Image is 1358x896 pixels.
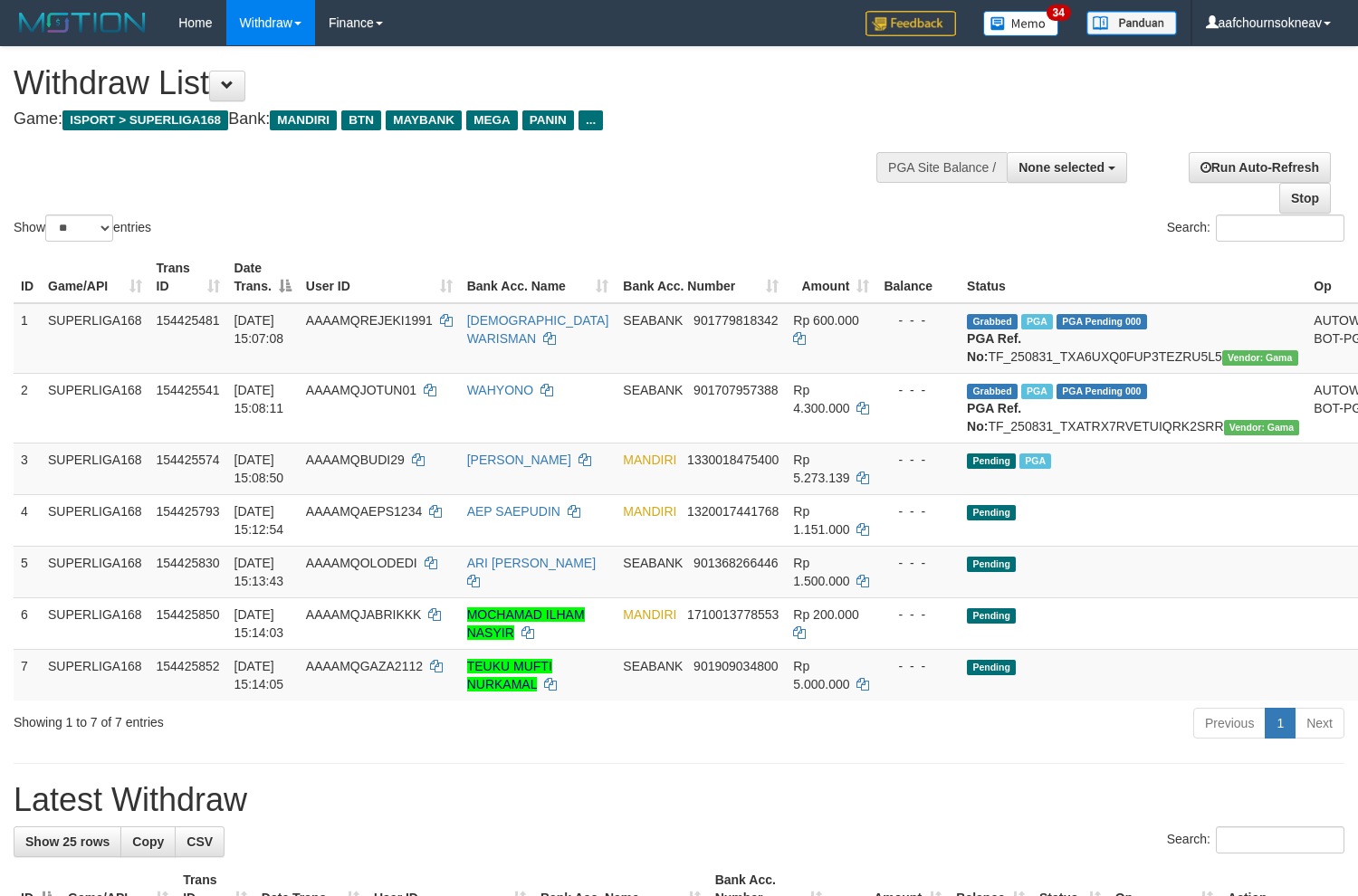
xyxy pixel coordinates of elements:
th: Amount: activate to sort column ascending [786,252,876,303]
a: TEUKU MUFTI NURKAMAL [467,659,552,691]
span: [DATE] 15:12:54 [234,504,284,537]
td: SUPERLIGA168 [41,303,149,374]
span: AAAAMQOLODEDI [306,556,417,570]
a: ARI [PERSON_NAME] [467,556,596,570]
span: Marked by aafounsreynich [1021,384,1053,399]
td: SUPERLIGA168 [41,443,149,494]
input: Search: [1216,214,1344,242]
span: Show 25 rows [25,834,110,849]
div: Showing 1 to 7 of 7 entries [14,706,552,731]
div: - - - [884,502,952,520]
div: PGA Site Balance / [876,152,1007,183]
span: AAAAMQBUDI29 [306,453,405,467]
a: 1 [1265,708,1296,739]
span: ISPORT > SUPERLIGA168 [62,110,228,130]
span: Rp 5.273.139 [793,453,849,485]
span: MANDIRI [270,110,337,130]
label: Search: [1167,214,1344,242]
span: [DATE] 15:14:03 [234,607,284,640]
span: 154425852 [157,659,220,673]
td: 1 [14,303,41,374]
span: Rp 1.500.000 [793,556,849,588]
span: 154425574 [157,453,220,467]
span: Pending [967,557,1016,572]
span: Rp 1.151.000 [793,504,849,537]
span: Grabbed [967,314,1018,329]
span: 154425481 [157,313,220,328]
a: Copy [120,826,176,857]
span: SEABANK [623,313,683,328]
th: Game/API: activate to sort column ascending [41,252,149,303]
button: None selected [1007,152,1127,183]
span: [DATE] 15:13:43 [234,556,284,588]
span: [DATE] 15:07:08 [234,313,284,346]
a: Show 25 rows [14,826,121,857]
span: MANDIRI [623,453,676,467]
span: Vendor URL: https://trx31.1velocity.biz [1222,350,1298,366]
td: 2 [14,373,41,443]
span: MANDIRI [623,504,676,519]
span: [DATE] 15:14:05 [234,659,284,691]
span: CSV [186,834,213,849]
span: MAYBANK [386,110,462,130]
th: Bank Acc. Name: activate to sort column ascending [460,252,617,303]
td: SUPERLIGA168 [41,597,149,649]
img: MOTION_logo.png [14,9,151,36]
a: [PERSON_NAME] [467,453,571,467]
span: PGA Pending [1057,384,1147,399]
a: Previous [1193,708,1266,739]
span: Pending [967,660,1016,675]
span: Grabbed [967,384,1018,399]
span: PGA Pending [1057,314,1147,329]
td: SUPERLIGA168 [41,649,149,701]
span: Copy 1710013778553 to clipboard [687,607,779,622]
span: Rp 5.000.000 [793,659,849,691]
span: Vendor URL: https://trx31.1velocity.biz [1224,420,1300,435]
img: panduan.png [1086,11,1177,35]
td: 7 [14,649,41,701]
span: AAAAMQAEPS1234 [306,504,422,519]
span: Copy 901368266446 to clipboard [693,556,778,570]
input: Search: [1216,826,1344,853]
label: Search: [1167,826,1344,853]
h4: Game: Bank: [14,110,887,129]
span: [DATE] 15:08:50 [234,453,284,485]
span: MEGA [466,110,518,130]
div: - - - [884,311,952,329]
h1: Latest Withdraw [14,782,1344,818]
span: Copy 1320017441768 to clipboard [687,504,779,519]
span: AAAAMQGAZA2112 [306,659,423,673]
span: Rp 4.300.000 [793,383,849,415]
td: SUPERLIGA168 [41,373,149,443]
div: - - - [884,554,952,572]
span: PANIN [522,110,574,130]
b: PGA Ref. No: [967,401,1021,434]
span: Copy 901707957388 to clipboard [693,383,778,397]
td: 4 [14,494,41,546]
td: TF_250831_TXA6UXQ0FUP3TEZRU5L5 [960,303,1306,374]
span: Pending [967,453,1016,469]
a: [DEMOGRAPHIC_DATA] WARISMAN [467,313,609,346]
h1: Withdraw List [14,65,887,101]
span: Pending [967,505,1016,520]
a: Run Auto-Refresh [1189,152,1331,183]
img: Button%20Memo.svg [983,11,1059,36]
td: SUPERLIGA168 [41,494,149,546]
a: MOCHAMAD ILHAM NASYIR [467,607,585,640]
span: [DATE] 15:08:11 [234,383,284,415]
td: 5 [14,546,41,597]
th: ID [14,252,41,303]
a: Stop [1279,183,1331,214]
span: SEABANK [623,383,683,397]
a: AEP SAEPUDIN [467,504,560,519]
th: Date Trans.: activate to sort column descending [227,252,299,303]
span: Marked by aafsoumeymey [1019,453,1051,469]
th: User ID: activate to sort column ascending [299,252,460,303]
div: - - - [884,451,952,469]
span: AAAAMQREJEKI1991 [306,313,433,328]
div: - - - [884,657,952,675]
label: Show entries [14,214,151,242]
span: 154425541 [157,383,220,397]
th: Bank Acc. Number: activate to sort column ascending [616,252,786,303]
span: Copy 901779818342 to clipboard [693,313,778,328]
